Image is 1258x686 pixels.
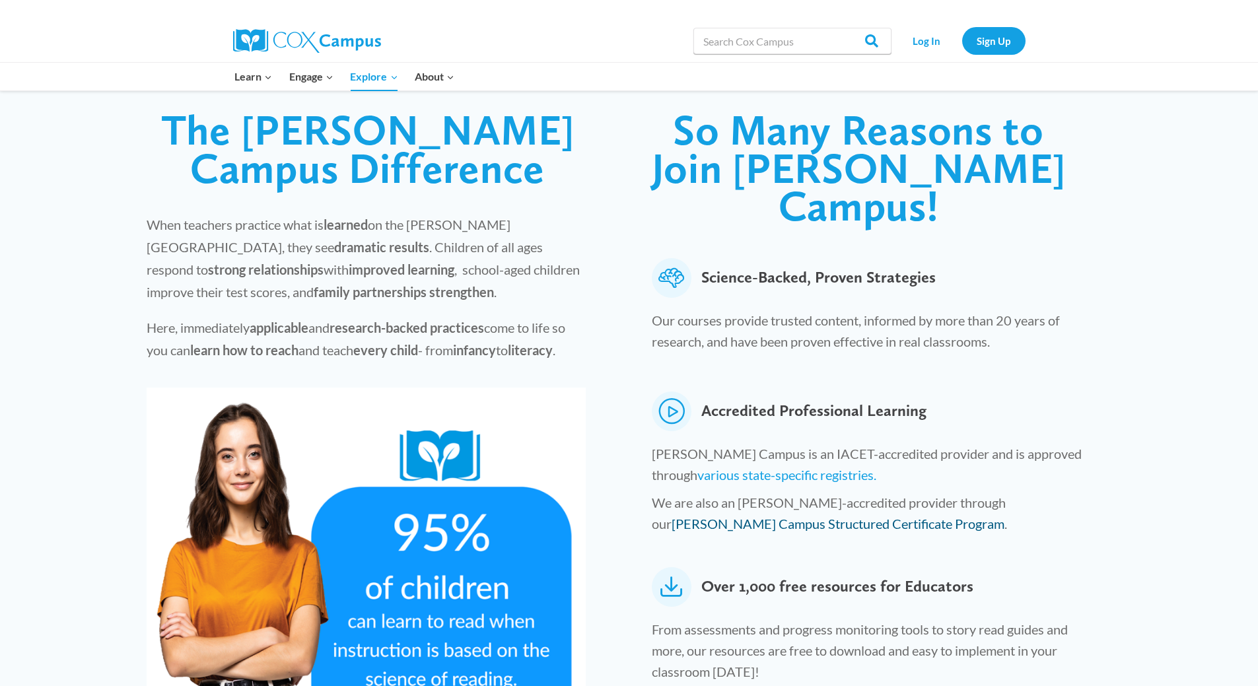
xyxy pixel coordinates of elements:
[208,261,324,277] strong: strong relationships
[281,63,342,90] button: Child menu of Engage
[652,310,1101,359] p: Our courses provide trusted content, informed by more than 20 years of research, and have been pr...
[334,239,429,255] strong: dramatic results
[652,492,1101,541] p: We are also an [PERSON_NAME]-accredited provider through our .
[227,63,463,90] nav: Primary Navigation
[161,104,575,193] span: The [PERSON_NAME] Campus Difference
[342,63,407,90] button: Child menu of Explore
[898,27,1026,54] nav: Secondary Navigation
[962,27,1026,54] a: Sign Up
[701,392,926,431] span: Accredited Professional Learning
[453,342,496,358] strong: infancy
[898,27,956,54] a: Log In
[314,284,494,300] strong: family partnerships strengthen
[652,104,1066,231] span: So Many Reasons to Join [PERSON_NAME] Campus!
[349,261,454,277] strong: improved learning
[147,217,580,300] span: When teachers practice what is on the [PERSON_NAME][GEOGRAPHIC_DATA], they see . Children of all ...
[508,342,553,358] strong: literacy
[693,28,891,54] input: Search Cox Campus
[701,567,973,607] span: Over 1,000 free resources for Educators
[147,320,565,358] span: Here, immediately and come to life so you can and teach - from to .
[233,29,381,53] img: Cox Campus
[324,217,368,232] strong: learned
[697,467,876,483] a: various state-specific registries.
[353,342,418,358] strong: every child
[672,516,1004,532] a: [PERSON_NAME] Campus Structured Certificate Program
[652,443,1101,492] p: [PERSON_NAME] Campus is an IACET-accredited provider and is approved through
[250,320,308,335] strong: applicable
[701,258,936,298] span: Science-Backed, Proven Strategies
[227,63,281,90] button: Child menu of Learn
[190,342,298,358] strong: learn how to reach
[406,63,463,90] button: Child menu of About
[330,320,484,335] strong: research-backed practices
